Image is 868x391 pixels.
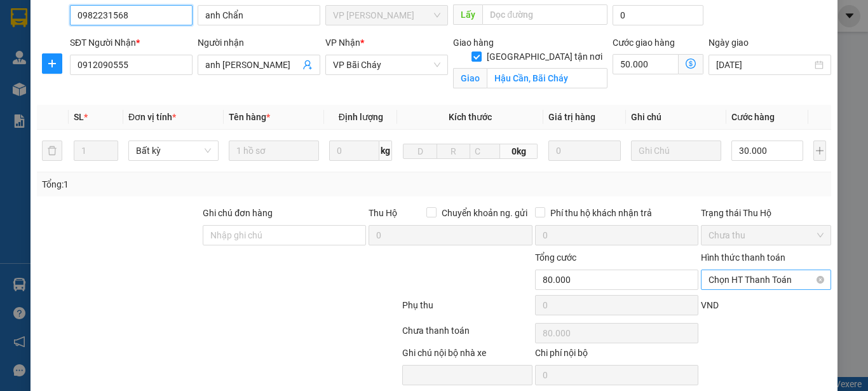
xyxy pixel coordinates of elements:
span: Định lượng [339,112,383,122]
div: SĐT Người Nhận [70,36,193,50]
span: SL [74,112,84,122]
input: 0 [548,141,620,161]
span: VP Nhận [325,38,360,48]
div: Chi phí nội bộ [535,346,698,365]
span: VP Dương Đình Nghệ [333,6,440,25]
button: plus [42,53,62,74]
span: Gửi hàng Hạ Long: Hotline: [16,85,126,119]
span: Cước hàng [731,112,775,122]
input: Dọc đường [482,4,607,25]
input: Cước giao hàng [613,54,679,74]
button: delete [42,141,62,161]
span: user-add [302,60,313,70]
label: Ngày giao [709,38,749,48]
input: Cước lấy hàng [613,5,703,25]
div: Phụ thu [401,298,534,320]
span: Thu Hộ [369,208,397,218]
th: Ghi chú [626,105,726,130]
span: Bất kỳ [136,141,211,160]
span: kg [379,141,392,161]
strong: Công ty TNHH Phúc Xuyên [18,6,124,34]
div: Trạng thái Thu Hộ [701,206,831,220]
input: D [403,144,437,159]
span: close-circle [817,276,824,284]
span: Tổng cước [535,252,576,263]
span: plus [43,58,62,69]
span: Lấy [453,4,482,25]
span: Chưa thu [709,226,824,245]
div: Người nhận [198,36,320,50]
div: Tổng: 1 [42,177,336,191]
strong: 024 3236 3236 - [11,48,132,71]
span: 0kg [500,144,538,159]
span: Đơn vị tính [128,112,176,122]
strong: 0888 827 827 - 0848 827 827 [31,60,132,82]
span: VP Bãi Cháy [333,55,440,74]
div: Chưa thanh toán [401,324,534,346]
span: Chuyển khoản ng. gửi [437,206,532,220]
span: dollar-circle [686,58,696,69]
span: Giá trị hàng [548,112,595,122]
input: Ngày giao [716,58,812,72]
input: C [470,144,500,159]
span: close-circle [815,60,824,69]
input: Giao tận nơi [487,68,607,88]
span: Gửi hàng [GEOGRAPHIC_DATA]: Hotline: [10,37,132,82]
input: Ghi Chú [631,141,721,161]
span: Giao hàng [453,38,494,48]
label: Cước giao hàng [613,38,675,48]
span: Chọn HT Thanh Toán [709,270,824,289]
span: Phí thu hộ khách nhận trả [545,206,657,220]
span: Kích thước [449,112,492,122]
span: Giao [453,68,487,88]
span: Tên hàng [229,112,270,122]
div: Ghi chú nội bộ nhà xe [402,346,532,365]
input: R [437,144,471,159]
button: plus [813,141,826,161]
input: VD: Bàn, Ghế [229,141,319,161]
label: Hình thức thanh toán [701,252,785,263]
input: Ghi chú đơn hàng [203,225,366,245]
span: VND [701,300,719,310]
span: [GEOGRAPHIC_DATA] tận nơi [482,50,607,64]
label: Ghi chú đơn hàng [203,208,273,218]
